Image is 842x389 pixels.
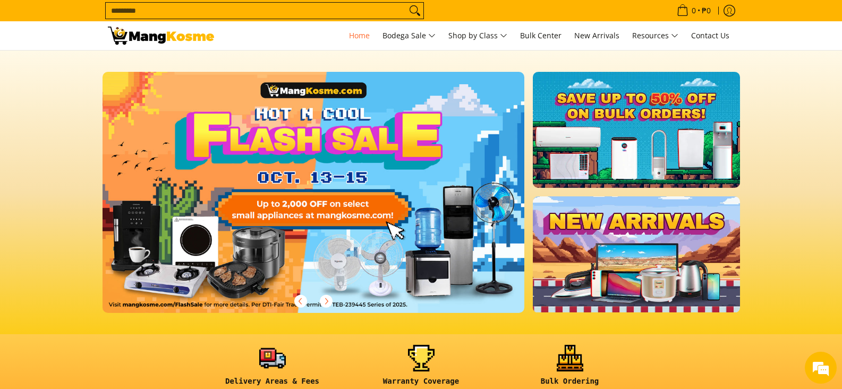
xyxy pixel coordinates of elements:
span: Home [349,30,370,40]
nav: Main Menu [225,21,735,50]
a: Home [344,21,375,50]
button: Previous [289,289,312,313]
span: Bodega Sale [382,29,436,43]
span: Shop by Class [448,29,507,43]
a: Contact Us [686,21,735,50]
a: Bulk Center [515,21,567,50]
a: More [103,72,559,330]
a: Bodega Sale [377,21,441,50]
a: Shop by Class [443,21,513,50]
button: Search [406,3,423,19]
span: New Arrivals [574,30,619,40]
span: ₱0 [700,7,712,14]
img: Mang Kosme: Your Home Appliances Warehouse Sale Partner! [108,27,214,45]
span: • [674,5,714,16]
a: New Arrivals [569,21,625,50]
span: Bulk Center [520,30,562,40]
span: Resources [632,29,678,43]
span: 0 [690,7,698,14]
button: Next [314,289,338,313]
a: Resources [627,21,684,50]
span: Contact Us [691,30,729,40]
